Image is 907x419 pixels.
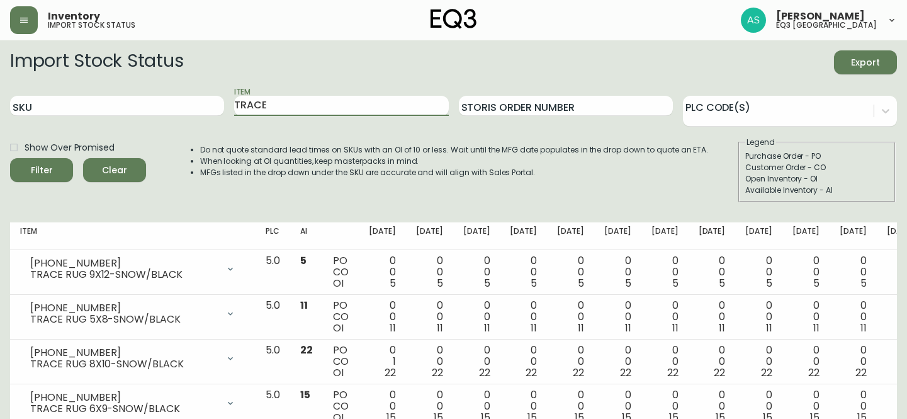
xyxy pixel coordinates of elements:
[604,345,631,379] div: 0 0
[745,151,889,162] div: Purchase Order - PO
[745,300,772,334] div: 0 0
[10,50,183,74] h2: Import Stock Status
[792,300,820,334] div: 0 0
[834,50,897,74] button: Export
[699,345,726,379] div: 0 0
[300,343,313,357] span: 22
[437,276,443,290] span: 5
[369,300,396,334] div: 0 0
[735,222,782,250] th: [DATE]
[200,144,709,156] li: Do not quote standard lead times on SKUs with an OI of 10 or less. Wait until the MFG date popula...
[416,255,443,289] div: 0 0
[333,276,344,290] span: OI
[20,389,245,417] div: [PHONE_NUMBER]TRACE RUG 6X9-SNOW/BLACK
[776,21,877,29] h5: eq3 [GEOGRAPHIC_DATA]
[31,163,53,178] div: Filter
[25,141,115,154] span: Show Over Promised
[741,8,766,33] img: 9a695023d1d845d0ad25ddb93357a160
[641,222,689,250] th: [DATE]
[557,300,584,334] div: 0 0
[369,255,396,289] div: 0 0
[20,300,245,328] div: [PHONE_NUMBER]TRACE RUG 5X8-SNOW/BLACK
[30,302,218,314] div: [PHONE_NUMBER]
[719,321,725,335] span: 11
[484,321,490,335] span: 11
[526,365,537,380] span: 22
[699,300,726,334] div: 0 0
[463,300,490,334] div: 0 0
[745,185,889,196] div: Available Inventory - AI
[385,365,396,380] span: 22
[830,222,877,250] th: [DATE]
[547,222,594,250] th: [DATE]
[766,276,772,290] span: 5
[625,321,631,335] span: 11
[745,345,772,379] div: 0 0
[256,250,290,295] td: 5.0
[20,255,245,283] div: [PHONE_NUMBER]TRACE RUG 9X12-SNOW/BLACK
[813,321,820,335] span: 11
[672,321,679,335] span: 11
[782,222,830,250] th: [DATE]
[30,258,218,269] div: [PHONE_NUMBER]
[200,156,709,167] li: When looking at OI quantities, keep masterpacks in mind.
[578,276,584,290] span: 5
[844,55,887,71] span: Export
[667,365,679,380] span: 22
[651,345,679,379] div: 0 0
[463,255,490,289] div: 0 0
[594,222,641,250] th: [DATE]
[699,255,726,289] div: 0 0
[625,276,631,290] span: 5
[557,345,584,379] div: 0 0
[531,321,537,335] span: 11
[604,300,631,334] div: 0 0
[48,21,135,29] h5: import stock status
[860,276,867,290] span: 5
[479,365,490,380] span: 22
[813,276,820,290] span: 5
[510,300,537,334] div: 0 0
[840,300,867,334] div: 0 0
[578,321,584,335] span: 11
[10,222,256,250] th: Item
[557,255,584,289] div: 0 0
[48,11,100,21] span: Inventory
[745,162,889,173] div: Customer Order - CO
[840,255,867,289] div: 0 0
[651,255,679,289] div: 0 0
[359,222,406,250] th: [DATE]
[431,9,477,29] img: logo
[300,298,308,313] span: 11
[745,173,889,185] div: Open Inventory - OI
[30,347,218,359] div: [PHONE_NUMBER]
[761,365,772,380] span: 22
[256,295,290,340] td: 5.0
[719,276,725,290] span: 5
[573,365,584,380] span: 22
[689,222,736,250] th: [DATE]
[390,276,396,290] span: 5
[390,321,396,335] span: 11
[714,365,725,380] span: 22
[30,269,218,280] div: TRACE RUG 9X12-SNOW/BLACK
[453,222,500,250] th: [DATE]
[792,345,820,379] div: 0 0
[745,137,776,148] legend: Legend
[860,321,867,335] span: 11
[604,255,631,289] div: 0 0
[300,253,307,268] span: 5
[30,403,218,415] div: TRACE RUG 6X9-SNOW/BLACK
[855,365,867,380] span: 22
[83,158,146,182] button: Clear
[510,345,537,379] div: 0 0
[333,321,344,335] span: OI
[406,222,453,250] th: [DATE]
[93,163,136,178] span: Clear
[256,340,290,384] td: 5.0
[745,255,772,289] div: 0 0
[808,365,820,380] span: 22
[416,300,443,334] div: 0 0
[369,345,396,379] div: 0 1
[776,11,865,21] span: [PERSON_NAME]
